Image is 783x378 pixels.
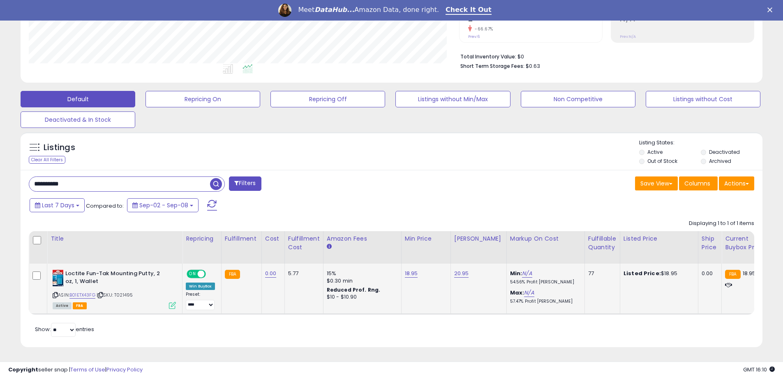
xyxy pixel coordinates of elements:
div: $0.30 min [327,277,395,285]
div: Title [51,234,179,243]
div: Meet Amazon Data, done right. [298,6,439,14]
small: -66.67% [472,26,493,32]
h5: Listings [44,142,75,153]
div: Preset: [186,292,215,310]
button: Non Competitive [521,91,635,107]
span: Show: entries [35,325,94,333]
b: Loctite Fun-Tak Mounting Putty, 2 oz, 1, Wallet [65,270,165,287]
span: ON [187,271,198,278]
a: 18.95 [405,269,418,278]
button: Deactivated & In Stock [21,111,135,128]
small: FBA [225,270,240,279]
img: Profile image for Georgie [278,4,291,17]
span: | SKU: T021495 [97,292,133,298]
a: Privacy Policy [106,366,143,373]
a: B01ETX43FG [69,292,95,299]
div: Fulfillable Quantity [588,234,617,252]
div: $18.95 [624,270,692,277]
div: Repricing [186,234,218,243]
button: Columns [679,176,718,190]
p: Listing States: [639,139,762,147]
small: FBA [725,270,740,279]
div: Amazon Fees [327,234,398,243]
small: Prev: 6 [468,34,480,39]
label: Active [647,148,663,155]
b: Listed Price: [624,269,661,277]
button: Listings without Cost [646,91,760,107]
label: Deactivated [709,148,740,155]
div: Close [767,7,776,12]
img: 418JSl4zBwL._SL40_.jpg [53,270,63,286]
div: Displaying 1 to 1 of 1 items [689,220,754,227]
button: Default [21,91,135,107]
a: N/A [524,289,534,297]
button: Sep-02 - Sep-08 [127,198,199,212]
span: Columns [684,179,710,188]
div: seller snap | | [8,366,143,374]
strong: Copyright [8,366,38,373]
div: Cost [265,234,281,243]
span: Sep-02 - Sep-08 [139,201,188,209]
div: [PERSON_NAME] [454,234,503,243]
div: Current Buybox Price [725,234,767,252]
span: Last 7 Days [42,201,74,209]
b: Short Term Storage Fees: [460,63,524,70]
a: 0.00 [265,269,277,278]
small: Amazon Fees. [327,243,332,250]
button: Repricing Off [270,91,385,107]
a: Check It Out [446,6,492,15]
button: Listings without Min/Max [395,91,510,107]
b: Total Inventory Value: [460,53,516,60]
div: 5.77 [288,270,317,277]
a: 20.95 [454,269,469,278]
i: DataHub... [314,6,354,14]
b: Min: [510,269,522,277]
div: Win BuyBox [186,283,215,290]
button: Filters [229,176,261,191]
div: Min Price [405,234,447,243]
div: Fulfillment [225,234,258,243]
button: Save View [635,176,678,190]
div: Ship Price [702,234,718,252]
div: 0.00 [702,270,715,277]
small: Prev: N/A [620,34,636,39]
li: $0 [460,51,748,61]
b: Reduced Prof. Rng. [327,286,381,293]
div: $10 - $10.90 [327,294,395,301]
span: 18.95 [743,269,756,277]
p: 57.47% Profit [PERSON_NAME] [510,299,578,304]
div: ASIN: [53,270,176,308]
p: 54.56% Profit [PERSON_NAME] [510,279,578,285]
span: All listings currently available for purchase on Amazon [53,302,72,309]
button: Last 7 Days [30,198,85,212]
span: FBA [73,302,87,309]
a: Terms of Use [70,366,105,373]
button: Actions [719,176,754,190]
button: Repricing On [146,91,260,107]
label: Archived [709,158,731,165]
div: 15% [327,270,395,277]
span: OFF [205,271,218,278]
span: $0.63 [526,62,540,70]
span: 2025-09-16 16:10 GMT [743,366,775,373]
a: N/A [522,269,532,278]
div: Clear All Filters [29,156,65,164]
div: Markup on Cost [510,234,581,243]
div: Fulfillment Cost [288,234,320,252]
th: The percentage added to the cost of goods (COGS) that forms the calculator for Min & Max prices. [506,231,584,264]
label: Out of Stock [647,158,677,165]
div: Listed Price [624,234,695,243]
b: Max: [510,289,524,297]
div: 77 [588,270,614,277]
span: Compared to: [86,202,124,210]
